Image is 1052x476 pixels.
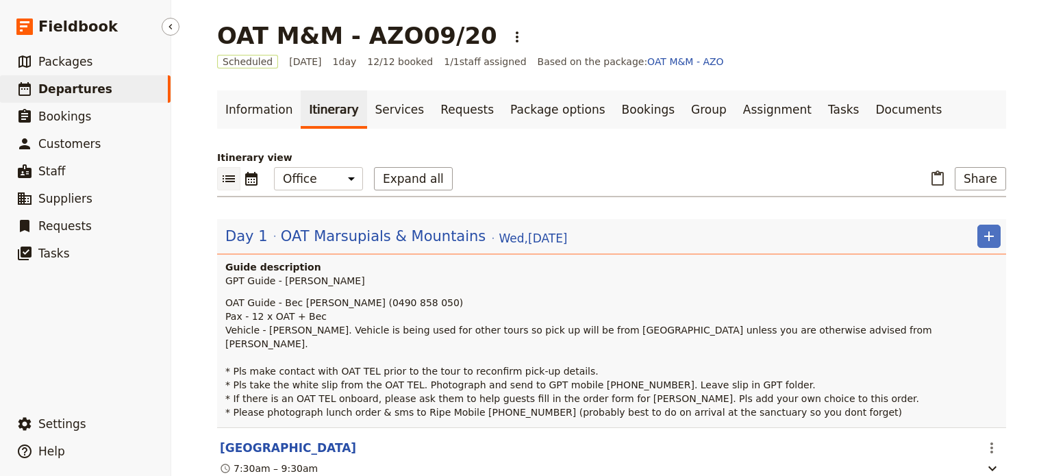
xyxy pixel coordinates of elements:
[38,16,118,37] span: Fieldbook
[289,55,321,68] span: [DATE]
[225,260,1001,274] h4: Guide description
[614,90,683,129] a: Bookings
[217,151,1006,164] p: Itinerary view
[647,56,723,67] a: OAT M&M - AZO
[301,90,366,129] a: Itinerary
[38,417,86,431] span: Settings
[38,137,101,151] span: Customers
[38,192,92,205] span: Suppliers
[38,110,91,123] span: Bookings
[820,90,868,129] a: Tasks
[926,167,949,190] button: Paste itinerary item
[374,167,453,190] button: Expand all
[281,226,486,247] span: OAT Marsupials & Mountains
[867,90,950,129] a: Documents
[162,18,179,36] button: Hide menu
[217,167,240,190] button: List view
[444,55,526,68] span: 1 / 1 staff assigned
[505,25,529,49] button: Actions
[367,90,433,129] a: Services
[955,167,1006,190] button: Share
[502,90,613,129] a: Package options
[220,462,318,475] div: 7:30am – 9:30am
[38,444,65,458] span: Help
[499,230,568,247] span: Wed , [DATE]
[367,55,433,68] span: 12/12 booked
[333,55,357,68] span: 1 day
[217,90,301,129] a: Information
[225,275,365,286] span: GPT Guide - [PERSON_NAME]
[977,225,1001,248] button: Add
[38,55,92,68] span: Packages
[225,226,568,247] button: Edit day information
[217,22,497,49] h1: OAT M&M - AZO09/20
[217,55,278,68] span: Scheduled
[38,82,112,96] span: Departures
[38,164,66,178] span: Staff
[225,297,935,418] span: OAT Guide - Bec [PERSON_NAME] (0490 858 050) Pax - 12 x OAT + Bec Vehicle - [PERSON_NAME]. Vehicl...
[220,440,356,456] button: Edit this itinerary item
[38,247,70,260] span: Tasks
[225,226,268,247] span: Day 1
[432,90,502,129] a: Requests
[240,167,263,190] button: Calendar view
[538,55,724,68] span: Based on the package:
[38,219,92,233] span: Requests
[980,436,1003,460] button: Actions
[735,90,820,129] a: Assignment
[683,90,735,129] a: Group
